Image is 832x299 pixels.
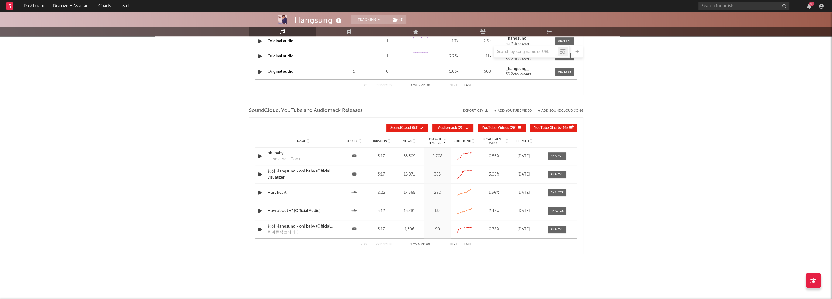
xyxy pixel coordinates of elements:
[268,190,339,196] div: Hurt heart
[538,109,583,113] button: + Add SoundCloud Song
[480,153,509,159] div: 0.56 %
[506,57,551,61] div: 33.2k followers
[534,126,568,130] span: ( 16 )
[454,139,471,143] span: 60D Trend
[482,126,516,130] span: ( 28 )
[268,208,339,214] a: How about ♥? [Official Audio]
[339,69,369,75] div: 1
[438,126,457,130] span: Audiomack
[506,37,551,41] a: _hangsung_
[480,226,509,232] div: 0.38 %
[488,109,532,113] div: + Add YouTube Video
[432,124,473,132] button: Audiomack(2)
[429,141,443,145] p: (Last 7d)
[369,153,393,159] div: 3:17
[506,67,529,71] strong: _hangsung_
[512,153,536,159] div: [DATE]
[390,126,419,130] span: ( 53 )
[390,126,411,130] span: SoundCloud
[297,139,306,143] span: Name
[396,208,423,214] div: 13,281
[439,38,469,44] div: 41.7k
[463,109,488,113] button: Export CSV
[347,139,358,143] span: Source
[426,153,450,159] div: 2,708
[372,38,402,44] div: 1
[494,109,532,113] button: + Add YouTube Video
[480,208,509,214] div: 2.48 %
[268,169,339,180] a: 행성 Hangsung - oh! baby (Official visualizer)
[698,2,789,10] input: Search for artists
[426,208,450,214] div: 133
[361,84,369,87] button: First
[389,15,406,24] button: (1)
[403,139,412,143] span: Views
[809,2,814,6] div: 89
[472,69,502,75] div: 508
[515,139,529,143] span: Released
[413,84,417,87] span: to
[396,226,423,232] div: 1,306
[404,82,437,89] div: 1 5 38
[807,4,811,9] button: 89
[426,226,450,232] div: 90
[426,172,450,178] div: 385
[506,72,551,77] div: 33.2k followers
[512,190,536,196] div: [DATE]
[512,226,536,232] div: [DATE]
[268,156,303,162] a: Hangsung - Topic
[506,67,551,71] a: _hangsung_
[494,50,558,54] input: Search by song name or URL
[268,224,339,230] a: 행성 Hangsung - oh! baby (Official Visualizer)
[480,190,509,196] div: 1.66 %
[369,226,393,232] div: 3:17
[375,84,392,87] button: Previous
[439,69,469,75] div: 5.03k
[413,243,417,246] span: to
[375,243,392,246] button: Previous
[372,69,402,75] div: 0
[506,37,529,40] strong: _hangsung_
[268,39,293,43] a: Original audio
[421,84,425,87] span: of
[361,243,369,246] button: First
[386,124,428,132] button: SoundCloud(53)
[429,137,443,141] p: Growth
[506,42,551,46] div: 33.2k followers
[480,137,505,145] span: Engagement Ratio
[396,190,423,196] div: 17,565
[369,172,393,178] div: 3:17
[369,190,393,196] div: 2:22
[371,139,387,143] span: Duration
[464,84,472,87] button: Last
[295,15,343,25] div: Hangsung
[268,150,339,156] a: oh! baby
[268,229,303,235] a: 워너뮤직코리아 (Warner Music Korea)
[268,54,293,58] a: Original audio
[404,241,437,249] div: 1 5 99
[421,243,425,246] span: of
[464,243,472,246] button: Last
[480,172,509,178] div: 3.06 %
[426,190,450,196] div: 282
[268,70,293,74] a: Original audio
[530,124,577,132] button: YouTube Shorts(16)
[389,15,407,24] span: ( 1 )
[472,38,502,44] div: 2.3k
[534,126,561,130] span: YouTube Shorts
[369,208,393,214] div: 3:12
[449,243,458,246] button: Next
[478,124,526,132] button: YouTube Videos(28)
[249,107,363,114] span: SoundCloud, YouTube and Audiomack Releases
[351,15,389,24] button: Tracking
[532,109,583,113] button: + Add SoundCloud Song
[512,172,536,178] div: [DATE]
[436,126,464,130] span: ( 2 )
[396,153,423,159] div: 55,309
[396,172,423,178] div: 15,871
[482,126,509,130] span: YouTube Videos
